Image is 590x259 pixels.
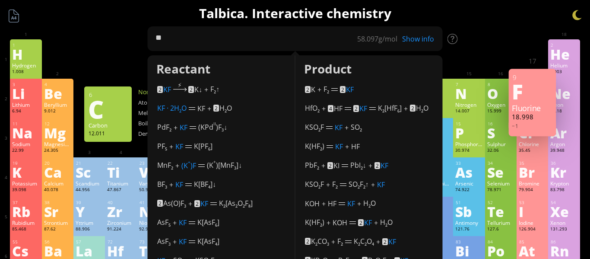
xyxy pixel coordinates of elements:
span: K [194,85,199,94]
mark: 2 [194,200,200,207]
div: 86 [551,239,577,245]
h1: Talbica. Interactive chemistry [4,4,586,22]
div: Zr [107,205,134,218]
div: 56 [44,239,71,245]
div: Phosphorus [455,141,482,147]
span: HF [327,199,336,208]
div: + [157,82,286,95]
div: 41 [140,200,166,205]
sub: 2 [368,204,370,209]
span: KSO F [305,179,324,189]
div: 23 [140,160,166,166]
div: 2 [551,42,577,48]
i: ↓ [199,85,202,94]
sub: 4 [208,185,210,190]
sub: 4 [371,242,374,247]
span: F [332,179,337,189]
div: 11 [13,121,39,127]
div: Xe [550,205,577,218]
span: K [HfF ] [377,103,401,113]
sub: 2 [225,109,227,114]
div: 87.62 [44,226,71,233]
sub: 2 [385,223,387,228]
div: Xenon [550,219,577,226]
div: Carbon [89,122,127,129]
div: + + [305,234,434,247]
sub: 2 [169,128,171,133]
div: 35 [519,160,546,166]
span: H O [380,217,392,227]
sub: 2 [359,128,362,133]
sub: 2 [317,166,319,171]
span: H O [416,103,428,113]
sub: 2 [364,242,366,247]
div: 6.94 [12,108,39,115]
div: Titanium [107,180,134,187]
mark: 2 [339,86,345,93]
div: 47.867 [107,187,134,194]
div: F [512,82,553,102]
div: 21 [76,160,103,166]
span: K C O [353,237,374,246]
div: Boiling point [138,119,181,127]
span: F [337,237,343,246]
sub: 2 [214,90,216,95]
div: + [157,101,286,114]
div: 14.007 [455,108,482,115]
div: g/mol [357,34,397,44]
span: PbF [305,160,319,170]
div: 40 [108,200,134,205]
mark: 2 [409,105,415,112]
span: H O [363,198,375,208]
div: Se [487,165,514,179]
sup: + [213,159,216,165]
sub: 2 [179,109,181,114]
div: 12 [44,121,71,127]
div: Nb [139,205,166,218]
span: (K )F [181,161,196,170]
sub: 5 [168,223,171,228]
div: 53 [519,200,546,205]
div: 33 [456,160,482,166]
span: KF [163,85,171,94]
span: PdF [157,122,171,132]
div: Magnesium [44,141,71,147]
span: KF [388,237,396,246]
sub: 8 [248,204,251,209]
div: + + [305,177,434,190]
div: Sr [44,205,71,218]
span: KF [346,85,353,94]
span: KF [359,104,367,113]
div: Calcium [44,180,71,187]
div: −1 [509,124,556,137]
div: Sulphur [487,141,514,147]
span: F [323,84,329,94]
div: 3 [13,82,39,87]
div: 51 [456,200,482,205]
div: 85 [519,239,546,245]
div: + + [305,196,434,209]
div: 8 [481,74,521,83]
div: Neon [550,101,577,108]
span: K[BF ] [194,179,213,189]
span: KF [377,180,384,189]
sup: II [213,121,216,127]
div: He [550,47,577,61]
i: ↓ [213,179,216,189]
i: ↓ [362,160,366,170]
div: Kr [550,165,577,179]
i: ↓ [238,160,242,170]
div: 83 [456,239,482,245]
div: 74.922 [455,187,482,194]
span: H O [219,103,232,113]
div: 92.906 [139,226,166,233]
span: K CO [311,237,329,246]
sub: 2 [315,242,317,247]
sub: 2 [335,185,337,190]
span: K(HF ) [305,217,324,227]
div: Potassium [12,180,39,187]
div: V [139,165,166,179]
div: + + [305,215,434,228]
span: KF [200,199,208,208]
div: Nonmetal [138,88,225,96]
